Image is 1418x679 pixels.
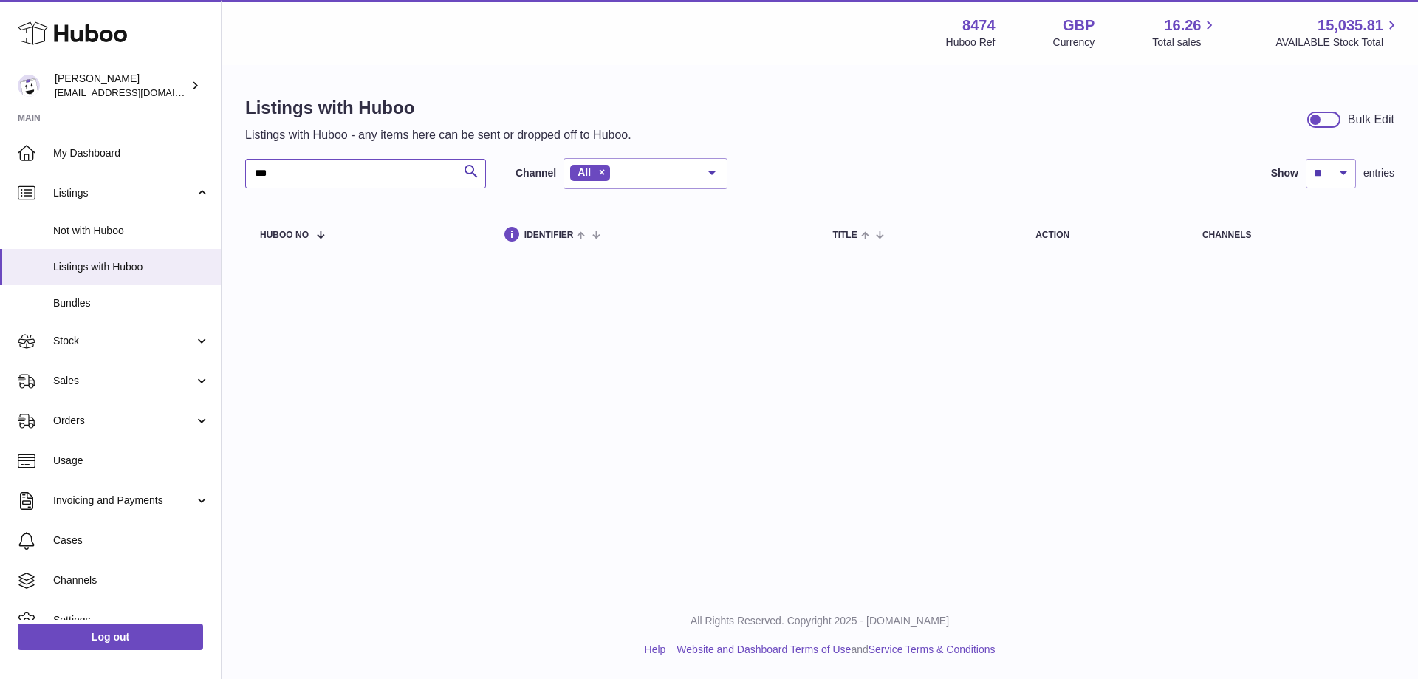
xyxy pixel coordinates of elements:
a: Service Terms & Conditions [869,644,996,655]
span: [EMAIL_ADDRESS][DOMAIN_NAME] [55,86,217,98]
span: entries [1363,166,1394,180]
div: Currency [1053,35,1095,50]
p: All Rights Reserved. Copyright 2025 - [DOMAIN_NAME] [233,614,1406,628]
span: title [832,231,857,240]
span: My Dashboard [53,146,210,160]
span: Settings [53,613,210,627]
p: Listings with Huboo - any items here can be sent or dropped off to Huboo. [245,127,631,143]
span: Invoicing and Payments [53,494,194,508]
span: Usage [53,454,210,468]
div: Bulk Edit [1348,112,1394,128]
img: internalAdmin-8474@internal.huboo.com [18,75,40,97]
a: 15,035.81 AVAILABLE Stock Total [1275,16,1400,50]
span: Huboo no [260,231,309,240]
li: and [671,643,995,657]
span: Channels [53,573,210,587]
div: action [1035,231,1173,240]
span: 15,035.81 [1318,16,1383,35]
strong: 8474 [962,16,996,35]
a: Log out [18,624,203,650]
h1: Listings with Huboo [245,96,631,120]
strong: GBP [1063,16,1095,35]
span: Sales [53,374,194,388]
label: Channel [516,166,556,180]
a: Help [645,644,666,655]
span: Bundles [53,296,210,310]
span: identifier [524,231,574,240]
div: Huboo Ref [946,35,996,50]
span: All [578,166,591,178]
div: channels [1202,231,1380,240]
span: Stock [53,334,194,348]
div: [PERSON_NAME] [55,72,188,100]
span: 16.26 [1164,16,1201,35]
a: 16.26 Total sales [1152,16,1218,50]
span: Not with Huboo [53,224,210,238]
label: Show [1271,166,1298,180]
a: Website and Dashboard Terms of Use [677,644,851,655]
span: Orders [53,414,194,428]
span: Listings with Huboo [53,260,210,274]
span: AVAILABLE Stock Total [1275,35,1400,50]
span: Total sales [1152,35,1218,50]
span: Cases [53,533,210,547]
span: Listings [53,186,194,200]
